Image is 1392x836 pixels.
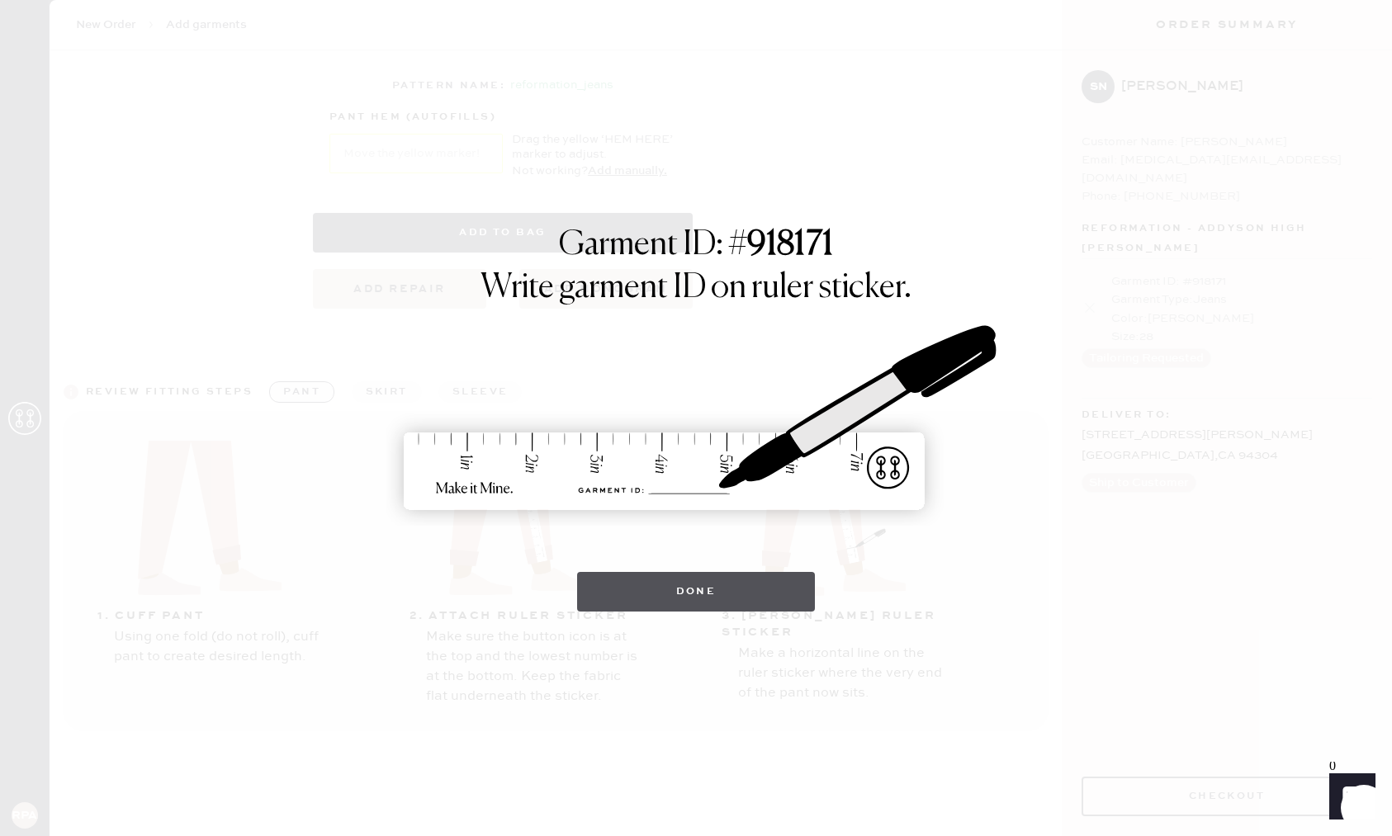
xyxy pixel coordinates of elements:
img: ruler-sticker-sharpie.svg [386,283,1006,555]
iframe: Front Chat [1314,762,1385,833]
strong: 918171 [747,229,833,262]
h1: Garment ID: # [559,225,833,268]
button: Done [577,572,816,612]
h1: Write garment ID on ruler sticker. [481,268,911,308]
